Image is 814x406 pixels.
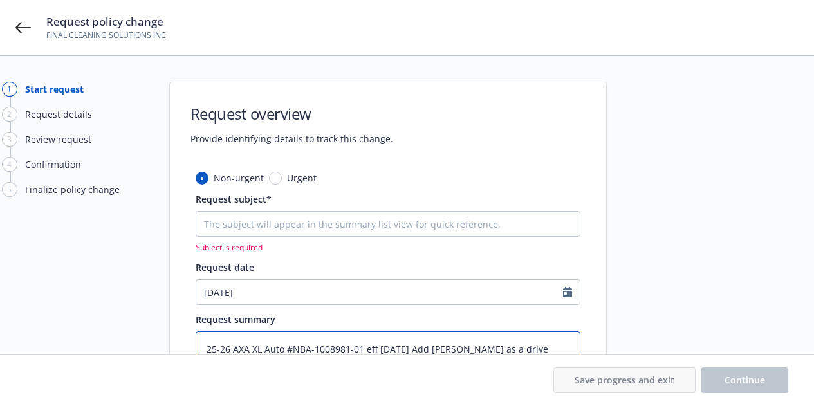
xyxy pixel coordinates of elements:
div: Start request [25,82,84,96]
div: Request details [25,107,92,121]
input: The subject will appear in the summary list view for quick reference. [196,211,580,237]
span: Continue [725,374,765,386]
input: Urgent [269,172,282,185]
div: Review request [25,133,91,146]
span: Request summary [196,313,275,326]
span: Request subject* [196,193,272,205]
span: FINAL CLEANING SOLUTIONS INC [46,30,166,41]
svg: Calendar [563,287,572,297]
span: Subject is required [196,242,580,253]
span: Save progress and exit [575,374,674,386]
div: Finalize policy change [25,183,120,196]
button: Save progress and exit [553,367,696,393]
div: 5 [2,182,17,197]
div: 4 [2,157,17,172]
h1: Request overview [190,103,393,124]
div: 3 [2,132,17,147]
span: Request policy change [46,14,166,30]
input: MM/DD/YYYY [196,280,563,304]
div: 1 [2,82,17,97]
span: Non-urgent [214,171,264,185]
div: Confirmation [25,158,81,171]
span: Provide identifying details to track this change. [190,132,393,145]
div: 2 [2,107,17,122]
span: Urgent [287,171,317,185]
input: Non-urgent [196,172,208,185]
span: Request date [196,261,254,273]
button: Continue [701,367,788,393]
